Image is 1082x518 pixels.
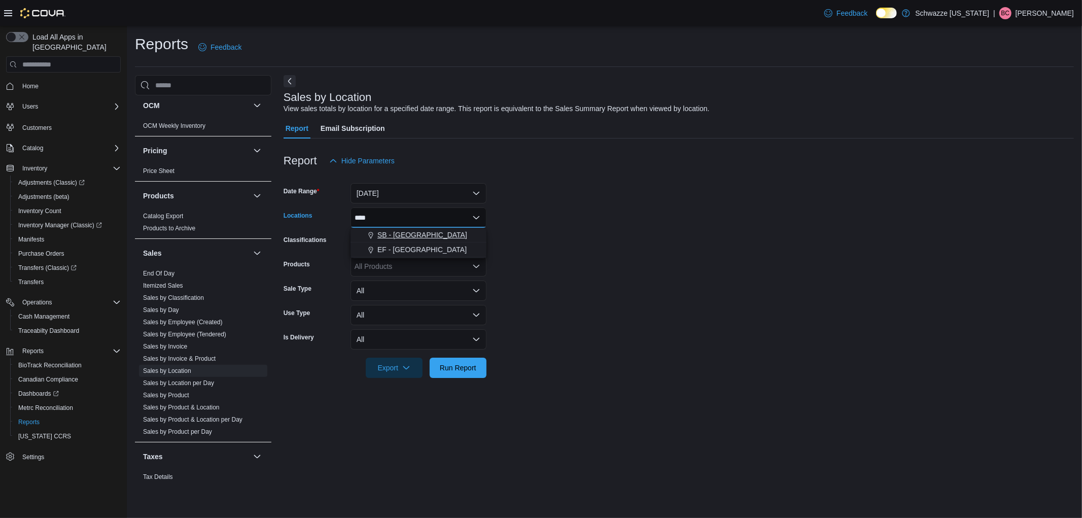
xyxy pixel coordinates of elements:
[143,428,212,436] span: Sales by Product per Day
[211,42,241,52] span: Feedback
[20,8,65,18] img: Cova
[22,453,44,461] span: Settings
[14,219,106,231] a: Inventory Manager (Classic)
[18,345,48,357] button: Reports
[22,82,39,90] span: Home
[18,122,56,134] a: Customers
[1001,7,1010,19] span: BC
[876,8,897,18] input: Dark Mode
[143,146,249,156] button: Pricing
[2,450,125,464] button: Settings
[18,207,61,215] span: Inventory Count
[915,7,989,19] p: Schwazze [US_STATE]
[18,142,47,154] button: Catalog
[10,190,125,204] button: Adjustments (beta)
[14,430,121,442] span: Washington CCRS
[351,243,486,257] button: EF - [GEOGRAPHIC_DATA]
[22,347,44,355] span: Reports
[143,225,195,232] a: Products to Archive
[143,379,214,387] span: Sales by Location per Day
[14,177,89,189] a: Adjustments (Classic)
[14,219,121,231] span: Inventory Manager (Classic)
[820,3,871,23] a: Feedback
[143,213,183,220] a: Catalog Export
[143,224,195,232] span: Products to Archive
[143,167,174,175] a: Price Sheet
[14,205,65,217] a: Inventory Count
[143,100,160,111] h3: OCM
[14,373,82,386] a: Canadian Compliance
[143,100,249,111] button: OCM
[2,120,125,134] button: Customers
[10,429,125,443] button: [US_STATE] CCRS
[351,228,486,257] div: Choose from the following options
[10,176,125,190] a: Adjustments (Classic)
[14,248,121,260] span: Purchase Orders
[18,345,121,357] span: Reports
[2,344,125,358] button: Reports
[351,281,486,301] button: All
[284,236,327,244] label: Classifications
[284,260,310,268] label: Products
[351,228,486,243] button: SB - [GEOGRAPHIC_DATA]
[284,309,310,317] label: Use Type
[325,151,399,171] button: Hide Parameters
[22,298,52,306] span: Operations
[143,294,204,301] a: Sales by Classification
[143,282,183,290] span: Itemized Sales
[143,416,242,424] span: Sales by Product & Location per Day
[14,262,81,274] a: Transfers (Classic)
[321,118,385,139] span: Email Subscription
[14,416,121,428] span: Reports
[251,247,263,259] button: Sales
[14,191,74,203] a: Adjustments (beta)
[143,428,212,435] a: Sales by Product per Day
[143,306,179,314] a: Sales by Day
[18,235,44,244] span: Manifests
[143,392,189,399] a: Sales by Product
[14,177,121,189] span: Adjustments (Classic)
[10,358,125,372] button: BioTrack Reconciliation
[135,210,271,238] div: Products
[143,318,223,326] span: Sales by Employee (Created)
[18,296,56,308] button: Operations
[284,155,317,167] h3: Report
[14,359,121,371] span: BioTrack Reconciliation
[143,191,249,201] button: Products
[18,278,44,286] span: Transfers
[143,319,223,326] a: Sales by Employee (Created)
[251,190,263,202] button: Products
[18,327,79,335] span: Traceabilty Dashboard
[351,305,486,325] button: All
[143,355,216,362] a: Sales by Invoice & Product
[143,282,183,289] a: Itemized Sales
[284,75,296,87] button: Next
[143,270,174,277] a: End Of Day
[366,358,423,378] button: Export
[18,80,121,92] span: Home
[18,250,64,258] span: Purchase Orders
[143,367,191,374] a: Sales by Location
[18,221,102,229] span: Inventory Manager (Classic)
[14,248,68,260] a: Purchase Orders
[14,262,121,274] span: Transfers (Classic)
[143,294,204,302] span: Sales by Classification
[143,146,167,156] h3: Pricing
[14,388,121,400] span: Dashboards
[18,375,78,384] span: Canadian Compliance
[18,121,121,133] span: Customers
[22,102,38,111] span: Users
[284,187,320,195] label: Date Range
[14,359,86,371] a: BioTrack Reconciliation
[22,164,47,172] span: Inventory
[143,122,205,129] a: OCM Weekly Inventory
[284,212,312,220] label: Locations
[284,285,311,293] label: Sale Type
[28,32,121,52] span: Load All Apps in [GEOGRAPHIC_DATA]
[18,313,69,321] span: Cash Management
[143,473,173,480] a: Tax Details
[14,373,121,386] span: Canadian Compliance
[14,233,48,246] a: Manifests
[14,402,77,414] a: Metrc Reconciliation
[14,430,75,442] a: [US_STATE] CCRS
